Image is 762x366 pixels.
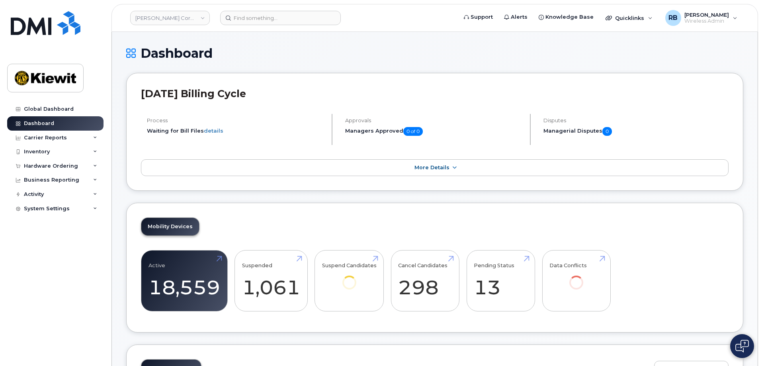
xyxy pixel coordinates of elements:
[403,127,423,136] span: 0 of 0
[148,254,220,307] a: Active 18,559
[474,254,528,307] a: Pending Status 13
[345,127,523,136] h5: Managers Approved
[549,254,603,300] a: Data Conflicts
[543,127,729,136] h5: Managerial Disputes
[602,127,612,136] span: 0
[147,127,325,135] li: Waiting for Bill Files
[398,254,452,307] a: Cancel Candidates 298
[147,117,325,123] h4: Process
[322,254,377,300] a: Suspend Candidates
[141,218,199,235] a: Mobility Devices
[141,88,729,100] h2: [DATE] Billing Cycle
[345,117,523,123] h4: Approvals
[414,164,449,170] span: More Details
[543,117,729,123] h4: Disputes
[204,127,223,134] a: details
[735,340,749,352] img: Open chat
[242,254,300,307] a: Suspended 1,061
[126,46,743,60] h1: Dashboard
